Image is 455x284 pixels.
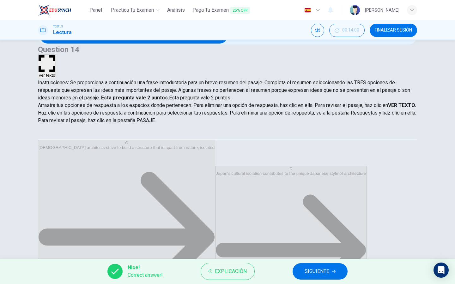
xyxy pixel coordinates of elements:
[434,263,449,278] div: Open Intercom Messenger
[128,264,163,271] span: Nice!
[38,80,410,101] span: Instrucciones: Se proporciona a continuación una frase introductoria para un breve resumen del pa...
[38,55,56,78] button: Ver texto
[53,24,63,29] span: TOEFL®
[190,4,252,16] button: Paga Tu Examen25% OFF
[370,24,417,37] button: FINALIZAR SESIÓN
[293,263,348,280] button: SIGUIENTE
[86,4,106,16] button: Panel
[167,6,185,14] span: Análisis
[38,4,71,16] img: EduSynch logo
[329,24,365,37] button: 00:14:00
[89,6,102,14] span: Panel
[39,140,215,145] div: C
[38,4,86,16] a: EduSynch logo
[111,6,154,14] span: Practica tu examen
[100,95,169,101] strong: Esta pregunta vale 2 puntos.
[375,28,412,33] span: FINALIZAR SESIÓN
[216,166,366,171] div: D
[38,124,417,139] div: Choose test type tabs
[304,8,312,13] img: es
[342,28,359,33] span: 00:14:00
[201,263,255,280] button: Explicación
[169,95,231,101] span: Esta pregunta vale 2 puntos.
[108,4,162,16] button: Practica tu examen
[38,109,417,124] p: Haz clic en las opciones de respuesta a continuación para seleccionar tus respuestas. Para elimin...
[38,102,417,109] p: Arrastra tus opciones de respuesta a los espacios donde pertenecen. Para eliminar una opción de r...
[305,267,329,276] span: SIGUIENTE
[128,271,163,279] span: Correct answer!
[38,44,417,55] h4: Question 14
[215,267,247,276] span: Explicación
[329,24,365,37] div: Ocultar
[165,4,187,16] button: Análisis
[192,6,250,14] span: Paga Tu Examen
[311,24,324,37] div: Silenciar
[53,29,72,36] h1: Lectura
[388,102,416,108] strong: VER TEXTO.
[230,7,250,14] span: 25% OFF
[365,6,399,14] div: [PERSON_NAME]
[39,145,215,150] span: [DEMOGRAPHIC_DATA] architects strive to build a structure that is apart from nature, isolated
[350,5,360,15] img: Profile picture
[216,171,366,176] span: Japan's cultural isolation contributes to the unique Japanese style of architecture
